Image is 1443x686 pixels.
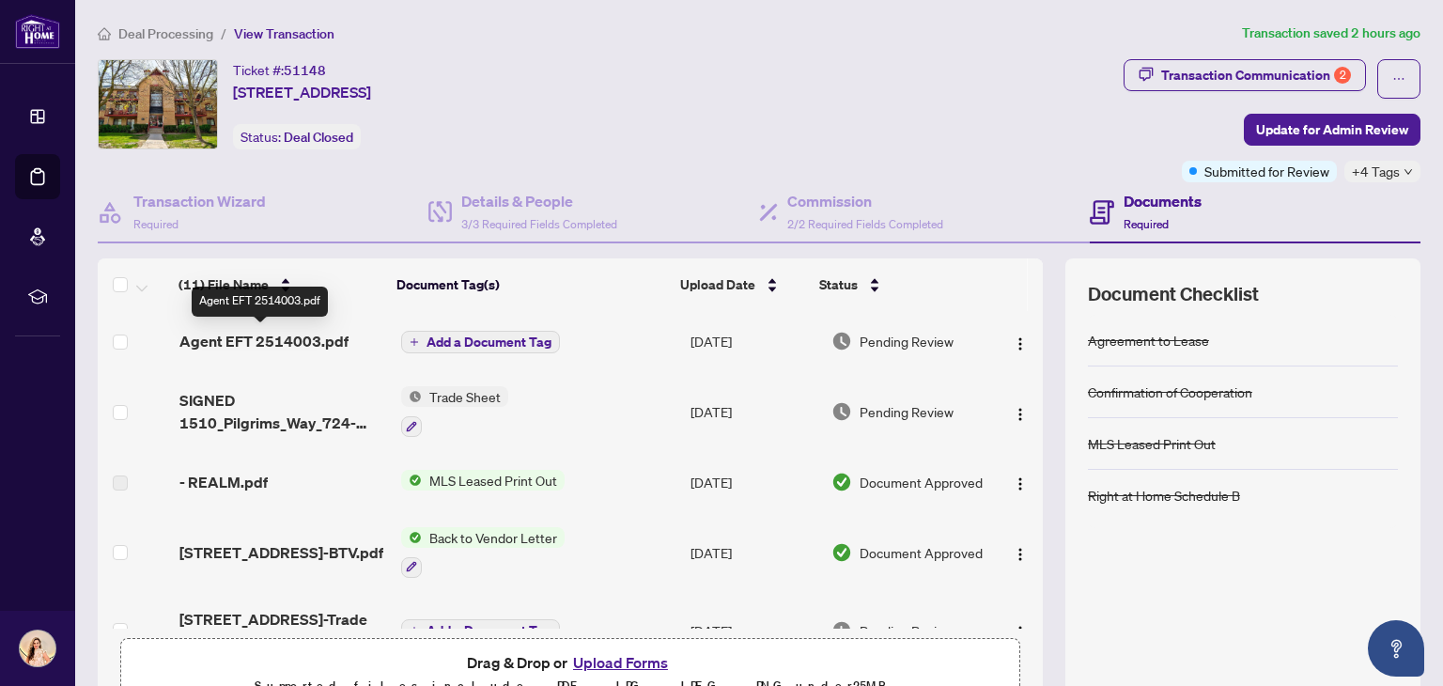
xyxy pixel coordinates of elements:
span: Agent EFT 2514003.pdf [179,330,349,352]
button: Status IconMLS Leased Print Out [401,470,565,491]
button: Transaction Communication2 [1124,59,1366,91]
span: down [1404,167,1413,177]
button: Add a Document Tag [401,330,560,354]
div: Agreement to Lease [1088,330,1209,351]
img: Document Status [831,620,852,641]
h4: Details & People [461,190,617,212]
span: 3/3 Required Fields Completed [461,217,617,231]
button: Add a Document Tag [401,619,560,642]
span: [STREET_ADDRESS]-Trade sheet-Mihaela to review.pdf [179,608,385,653]
img: IMG-W12356453_1.jpg [99,60,217,148]
div: Right at Home Schedule B [1088,485,1240,506]
img: Document Status [831,542,852,563]
button: Logo [1005,616,1035,646]
th: (11) File Name [171,258,389,311]
span: 2/2 Required Fields Completed [787,217,943,231]
th: Upload Date [673,258,812,311]
span: plus [410,626,419,635]
span: (11) File Name [178,274,269,295]
img: Status Icon [401,470,422,491]
img: Logo [1013,336,1028,351]
div: MLS Leased Print Out [1088,433,1216,454]
div: Agent EFT 2514003.pdf [192,287,328,317]
span: +4 Tags [1352,161,1400,182]
span: Pending Review [860,401,954,422]
li: / [221,23,226,44]
img: Document Status [831,401,852,422]
div: 2 [1334,67,1351,84]
button: Upload Forms [567,650,674,675]
img: Logo [1013,547,1028,562]
img: Document Status [831,331,852,351]
span: Document Approved [860,472,983,492]
img: Profile Icon [20,631,55,666]
span: [STREET_ADDRESS] [233,81,371,103]
span: Status [819,274,858,295]
span: Update for Admin Review [1256,115,1408,145]
h4: Transaction Wizard [133,190,266,212]
span: - REALM.pdf [179,471,268,493]
h4: Documents [1124,190,1202,212]
img: logo [15,14,60,49]
td: [DATE] [683,311,824,371]
td: [DATE] [683,593,824,668]
span: Pending Review [860,331,954,351]
span: [STREET_ADDRESS]-BTV.pdf [179,541,383,564]
span: Trade Sheet [422,386,508,407]
th: Document Tag(s) [389,258,674,311]
span: Add a Document Tag [427,335,551,349]
button: Logo [1005,538,1035,568]
span: Drag & Drop or [467,650,674,675]
span: Submitted for Review [1204,161,1329,181]
button: Open asap [1368,620,1424,677]
span: home [98,27,111,40]
span: Pending Review [860,620,954,641]
button: Add a Document Tag [401,618,560,643]
span: Required [133,217,178,231]
td: [DATE] [683,452,824,512]
img: Document Status [831,472,852,492]
th: Status [812,258,980,311]
img: Logo [1013,476,1028,491]
button: Logo [1005,326,1035,356]
article: Transaction saved 2 hours ago [1242,23,1420,44]
td: [DATE] [683,512,824,593]
button: Logo [1005,467,1035,497]
span: MLS Leased Print Out [422,470,565,491]
button: Update for Admin Review [1244,114,1420,146]
span: 51148 [284,62,326,79]
div: Ticket #: [233,59,326,81]
span: Add a Document Tag [427,624,551,637]
button: Status IconTrade Sheet [401,386,508,437]
span: View Transaction [234,25,334,42]
img: Logo [1013,407,1028,422]
button: Status IconBack to Vendor Letter [401,527,565,578]
img: Logo [1013,625,1028,640]
div: Transaction Communication [1161,60,1351,90]
div: Confirmation of Cooperation [1088,382,1252,402]
span: Document Approved [860,542,983,563]
span: Document Checklist [1088,281,1259,307]
span: Back to Vendor Letter [422,527,565,548]
span: SIGNED 1510_Pilgrims_Way_724-Trade_sheet-Mihaela_to_review.pdf [179,389,385,434]
span: Deal Processing [118,25,213,42]
span: plus [410,337,419,347]
span: Upload Date [680,274,755,295]
img: Status Icon [401,386,422,407]
span: Deal Closed [284,129,353,146]
img: Status Icon [401,527,422,548]
h4: Commission [787,190,943,212]
span: ellipsis [1392,72,1405,86]
button: Add a Document Tag [401,331,560,353]
div: Status: [233,124,361,149]
button: Logo [1005,397,1035,427]
td: [DATE] [683,371,824,452]
span: Required [1124,217,1169,231]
